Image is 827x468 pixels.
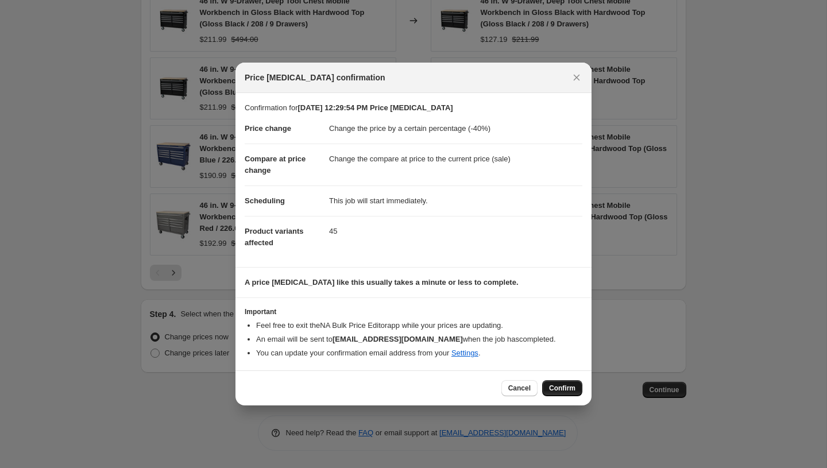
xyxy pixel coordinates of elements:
[329,144,582,174] dd: Change the compare at price to the current price (sale)
[245,102,582,114] p: Confirmation for
[451,349,478,357] a: Settings
[501,380,538,396] button: Cancel
[245,124,291,133] span: Price change
[297,103,453,112] b: [DATE] 12:29:54 PM Price [MEDICAL_DATA]
[245,196,285,205] span: Scheduling
[569,69,585,86] button: Close
[329,114,582,144] dd: Change the price by a certain percentage (-40%)
[256,347,582,359] li: You can update your confirmation email address from your .
[508,384,531,393] span: Cancel
[245,72,385,83] span: Price [MEDICAL_DATA] confirmation
[329,216,582,246] dd: 45
[245,278,519,287] b: A price [MEDICAL_DATA] like this usually takes a minute or less to complete.
[329,185,582,216] dd: This job will start immediately.
[256,334,582,345] li: An email will be sent to when the job has completed .
[542,380,582,396] button: Confirm
[245,154,306,175] span: Compare at price change
[333,335,463,343] b: [EMAIL_ADDRESS][DOMAIN_NAME]
[256,320,582,331] li: Feel free to exit the NA Bulk Price Editor app while your prices are updating.
[245,227,304,247] span: Product variants affected
[245,307,582,316] h3: Important
[549,384,575,393] span: Confirm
